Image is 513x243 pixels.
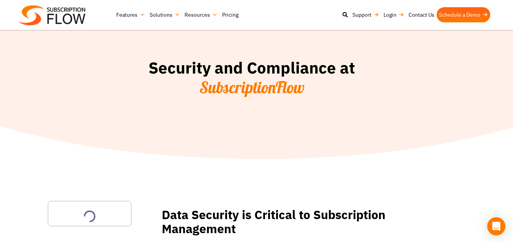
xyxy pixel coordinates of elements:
div: Open Intercom Messenger [487,217,505,235]
a: Support [350,7,381,22]
span: SubscriptionFlow [199,77,305,97]
a: Contact Us [406,7,437,22]
strong: Data Security is Critical to Subscription Management [162,207,385,237]
img: Subscriptionflow [19,5,85,25]
a: Schedule a Demo [437,7,490,22]
a: Login [381,7,406,22]
a: Pricing [220,7,241,22]
a: Features [114,7,147,22]
a: Solutions [147,7,182,22]
h1: Security and Compliance at [48,58,456,98]
a: Resources [182,7,220,22]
